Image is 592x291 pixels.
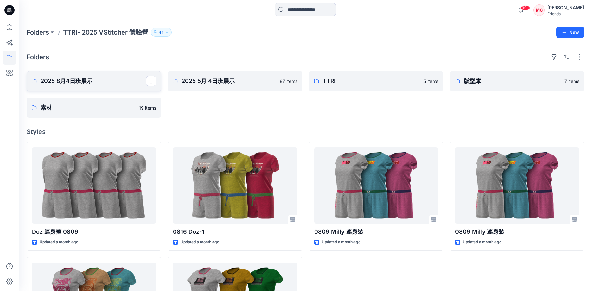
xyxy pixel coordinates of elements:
[463,239,501,245] p: Updated a month ago
[173,147,297,224] a: 0816 Doz-1
[323,77,420,85] p: TTRI
[27,53,49,61] h4: Folders
[27,28,49,37] a: Folders
[159,29,164,36] p: 44
[547,11,584,16] div: Friends
[27,98,161,118] a: 素材19 items
[423,78,438,85] p: 5 items
[40,239,78,245] p: Updated a month ago
[564,78,579,85] p: 7 items
[32,147,156,224] a: Doz 連身褲 0809
[464,77,561,85] p: 版型庫
[41,103,135,112] p: 素材
[520,5,530,10] span: 99+
[309,71,443,91] a: TTRI5 items
[547,4,584,11] div: [PERSON_NAME]
[314,147,438,224] a: 0809 Milly 連身裝
[556,27,584,38] button: New
[455,147,579,224] a: 0809 Milly 連身裝
[533,4,545,16] div: MC
[181,77,276,85] p: 2025 5月 4日班展示
[168,71,302,91] a: 2025 5月 4日班展示87 items
[455,227,579,236] p: 0809 Milly 連身裝
[139,104,156,111] p: 19 items
[181,239,219,245] p: Updated a month ago
[32,227,156,236] p: Doz 連身褲 0809
[151,28,172,37] button: 44
[280,78,297,85] p: 87 items
[450,71,584,91] a: 版型庫7 items
[27,128,584,136] h4: Styles
[173,227,297,236] p: 0816 Doz-1
[314,227,438,236] p: 0809 Milly 連身裝
[27,71,161,91] a: 2025 8月4日班展示
[41,77,146,85] p: 2025 8月4日班展示
[63,28,148,37] p: TTRI- 2025 VStitcher 體驗營
[322,239,360,245] p: Updated a month ago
